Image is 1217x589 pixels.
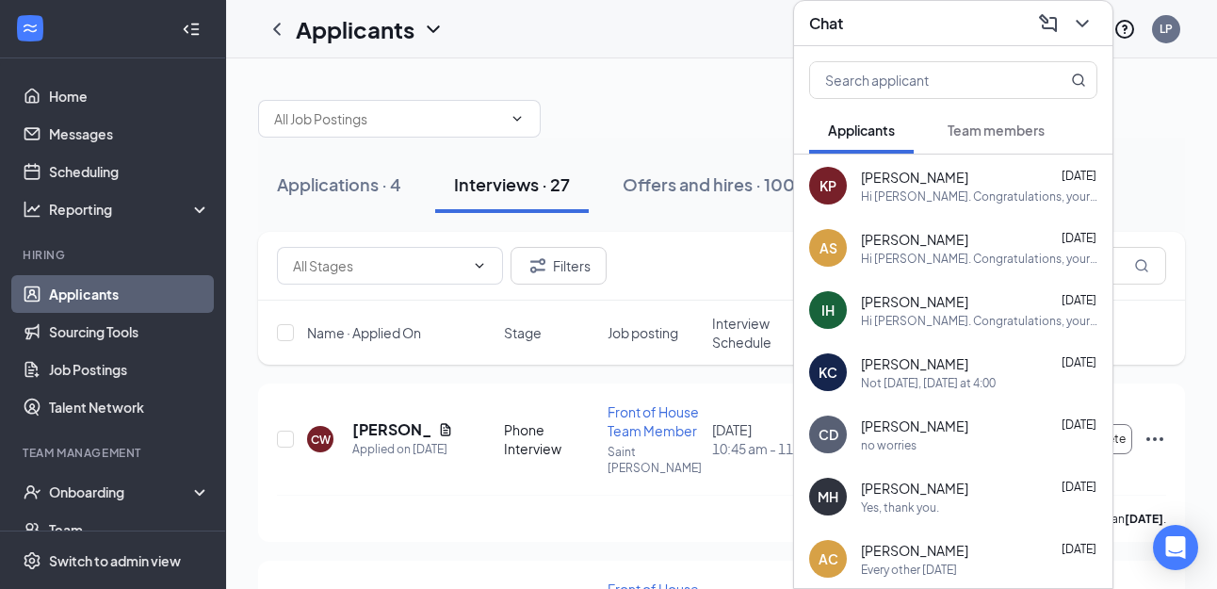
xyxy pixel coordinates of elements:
[861,313,1097,329] div: Hi [PERSON_NAME]. Congratulations, your onsite interview with [DEMOGRAPHIC_DATA]-fil-A for Front ...
[266,18,288,41] svg: ChevronLeft
[504,420,596,458] div: Phone Interview
[1033,8,1063,39] button: ComposeMessage
[623,172,795,196] div: Offers and hires · 100
[1062,355,1096,369] span: [DATE]
[422,18,445,41] svg: ChevronDown
[861,541,968,560] span: [PERSON_NAME]
[182,20,201,39] svg: Collapse
[861,168,968,187] span: [PERSON_NAME]
[454,172,570,196] div: Interviews · 27
[23,247,206,263] div: Hiring
[861,251,1097,267] div: Hi [PERSON_NAME]. Congratulations, your onsite interview with [DEMOGRAPHIC_DATA]-fil-A for Front ...
[1134,258,1149,273] svg: MagnifyingGlass
[861,499,939,515] div: Yes, thank you.
[49,483,194,501] div: Onboarding
[510,111,525,126] svg: ChevronDown
[49,77,210,115] a: Home
[49,388,210,426] a: Talent Network
[23,200,41,219] svg: Analysis
[274,108,502,129] input: All Job Postings
[608,403,699,439] span: Front of House Team Member
[504,323,542,342] span: Stage
[21,19,40,38] svg: WorkstreamLogo
[861,417,968,435] span: [PERSON_NAME]
[1160,21,1173,37] div: LP
[49,115,210,153] a: Messages
[23,483,41,501] svg: UserCheck
[819,176,836,195] div: KP
[861,230,968,249] span: [PERSON_NAME]
[712,439,804,458] span: 10:45 am - 11:00 am
[307,323,421,342] span: Name · Applied On
[819,363,837,382] div: KC
[1062,542,1096,556] span: [DATE]
[821,301,835,319] div: IH
[23,445,206,461] div: Team Management
[828,122,895,139] span: Applicants
[311,432,331,448] div: CW
[1062,231,1096,245] span: [DATE]
[712,314,804,352] span: Interview Schedule
[296,13,414,45] h1: Applicants
[1113,18,1136,41] svg: QuestionInfo
[438,422,453,437] svg: Document
[472,258,487,273] svg: ChevronDown
[861,292,968,311] span: [PERSON_NAME]
[1062,169,1096,183] span: [DATE]
[948,122,1045,139] span: Team members
[511,247,607,285] button: Filter Filters
[861,188,1097,205] div: Hi [PERSON_NAME]. Congratulations, your onsite interview with [DEMOGRAPHIC_DATA]-fil-A for Front ...
[49,153,210,190] a: Scheduling
[819,549,838,568] div: AC
[277,172,401,196] div: Applications · 4
[861,375,996,391] div: Not [DATE], [DATE] at 4:00
[810,62,1033,98] input: Search applicant
[1153,525,1198,570] div: Open Intercom Messenger
[1071,12,1094,35] svg: ChevronDown
[861,437,917,453] div: no worries
[809,13,843,34] h3: Chat
[293,255,464,276] input: All Stages
[49,551,181,570] div: Switch to admin view
[1062,417,1096,432] span: [DATE]
[49,511,210,548] a: Team
[1067,8,1097,39] button: ChevronDown
[818,487,838,506] div: MH
[352,440,453,459] div: Applied on [DATE]
[23,551,41,570] svg: Settings
[1062,480,1096,494] span: [DATE]
[1144,428,1166,450] svg: Ellipses
[861,354,968,373] span: [PERSON_NAME]
[1037,12,1060,35] svg: ComposeMessage
[819,238,837,257] div: AS
[1125,512,1163,526] b: [DATE]
[1071,73,1086,88] svg: MagnifyingGlass
[49,351,210,388] a: Job Postings
[49,313,210,351] a: Sourcing Tools
[819,425,838,444] div: CD
[608,323,678,342] span: Job posting
[861,562,957,578] div: Every other [DATE]
[352,419,430,440] h5: [PERSON_NAME]
[861,479,968,498] span: [PERSON_NAME]
[608,444,700,476] p: Saint [PERSON_NAME]
[49,200,211,219] div: Reporting
[49,275,210,313] a: Applicants
[712,420,804,458] div: [DATE]
[527,254,549,277] svg: Filter
[1062,293,1096,307] span: [DATE]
